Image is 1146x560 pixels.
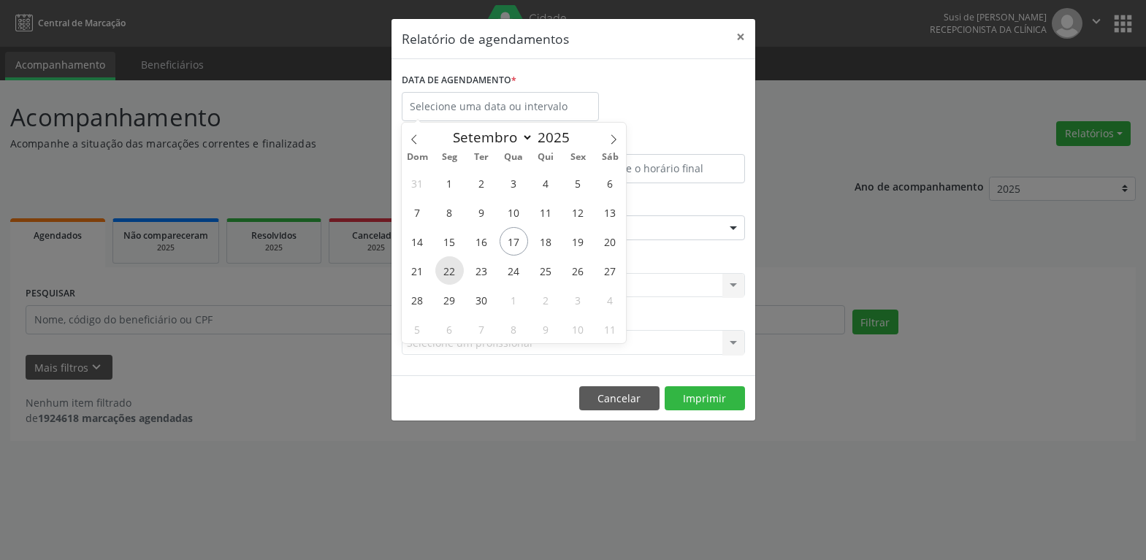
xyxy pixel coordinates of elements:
span: Outubro 8, 2025 [500,315,528,343]
span: Agosto 31, 2025 [403,169,432,197]
span: Setembro 3, 2025 [500,169,528,197]
span: Setembro 7, 2025 [403,198,432,226]
span: Setembro 23, 2025 [467,256,496,285]
span: Seg [433,153,465,162]
span: Outubro 2, 2025 [532,285,560,314]
span: Setembro 27, 2025 [596,256,624,285]
button: Close [726,19,755,55]
span: Setembro 10, 2025 [500,198,528,226]
span: Dom [402,153,434,162]
span: Outubro 6, 2025 [435,315,464,343]
label: DATA DE AGENDAMENTO [402,69,516,92]
span: Sex [562,153,594,162]
span: Setembro 13, 2025 [596,198,624,226]
span: Setembro 15, 2025 [435,227,464,256]
span: Setembro 5, 2025 [564,169,592,197]
span: Setembro 30, 2025 [467,285,496,314]
span: Qua [497,153,530,162]
span: Outubro 5, 2025 [403,315,432,343]
span: Setembro 4, 2025 [532,169,560,197]
span: Setembro 20, 2025 [596,227,624,256]
span: Outubro 4, 2025 [596,285,624,314]
span: Setembro 11, 2025 [532,198,560,226]
span: Outubro 10, 2025 [564,315,592,343]
span: Setembro 2, 2025 [467,169,496,197]
span: Setembro 6, 2025 [596,169,624,197]
select: Month [446,127,534,147]
span: Setembro 28, 2025 [403,285,432,314]
span: Setembro 18, 2025 [532,227,560,256]
span: Outubro 3, 2025 [564,285,592,314]
label: ATÉ [577,131,745,154]
span: Setembro 14, 2025 [403,227,432,256]
span: Setembro 21, 2025 [403,256,432,285]
button: Imprimir [665,386,745,411]
input: Selecione o horário final [577,154,745,183]
span: Setembro 22, 2025 [435,256,464,285]
span: Setembro 9, 2025 [467,198,496,226]
span: Setembro 26, 2025 [564,256,592,285]
span: Setembro 25, 2025 [532,256,560,285]
span: Setembro 8, 2025 [435,198,464,226]
span: Outubro 11, 2025 [596,315,624,343]
span: Qui [530,153,562,162]
input: Selecione uma data ou intervalo [402,92,599,121]
span: Setembro 1, 2025 [435,169,464,197]
span: Outubro 7, 2025 [467,315,496,343]
button: Cancelar [579,386,660,411]
span: Outubro 9, 2025 [532,315,560,343]
span: Setembro 17, 2025 [500,227,528,256]
span: Ter [465,153,497,162]
input: Year [533,128,581,147]
span: Sáb [594,153,626,162]
h5: Relatório de agendamentos [402,29,569,48]
span: Setembro 24, 2025 [500,256,528,285]
span: Setembro 29, 2025 [435,285,464,314]
span: Setembro 19, 2025 [564,227,592,256]
span: Outubro 1, 2025 [500,285,528,314]
span: Setembro 16, 2025 [467,227,496,256]
span: Setembro 12, 2025 [564,198,592,226]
